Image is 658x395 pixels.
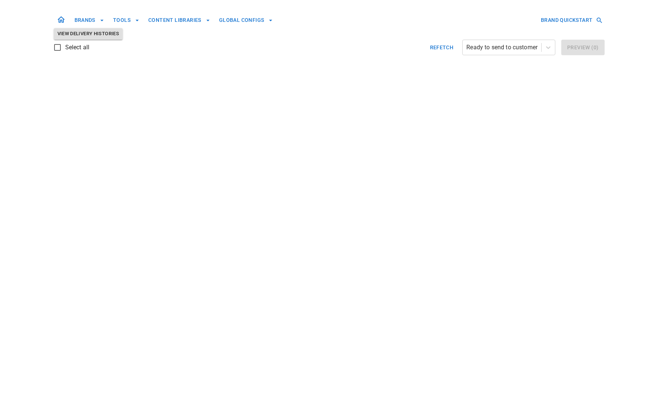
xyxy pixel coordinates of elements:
[216,13,276,27] button: GLOBAL CONFIGS
[72,13,107,27] button: BRANDS
[65,43,90,52] span: Select all
[538,13,604,27] button: BRAND QUICKSTART
[427,40,457,55] button: Refetch
[54,28,123,40] button: View Delivery Histories
[145,13,213,27] button: CONTENT LIBRARIES
[110,13,142,27] button: TOOLS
